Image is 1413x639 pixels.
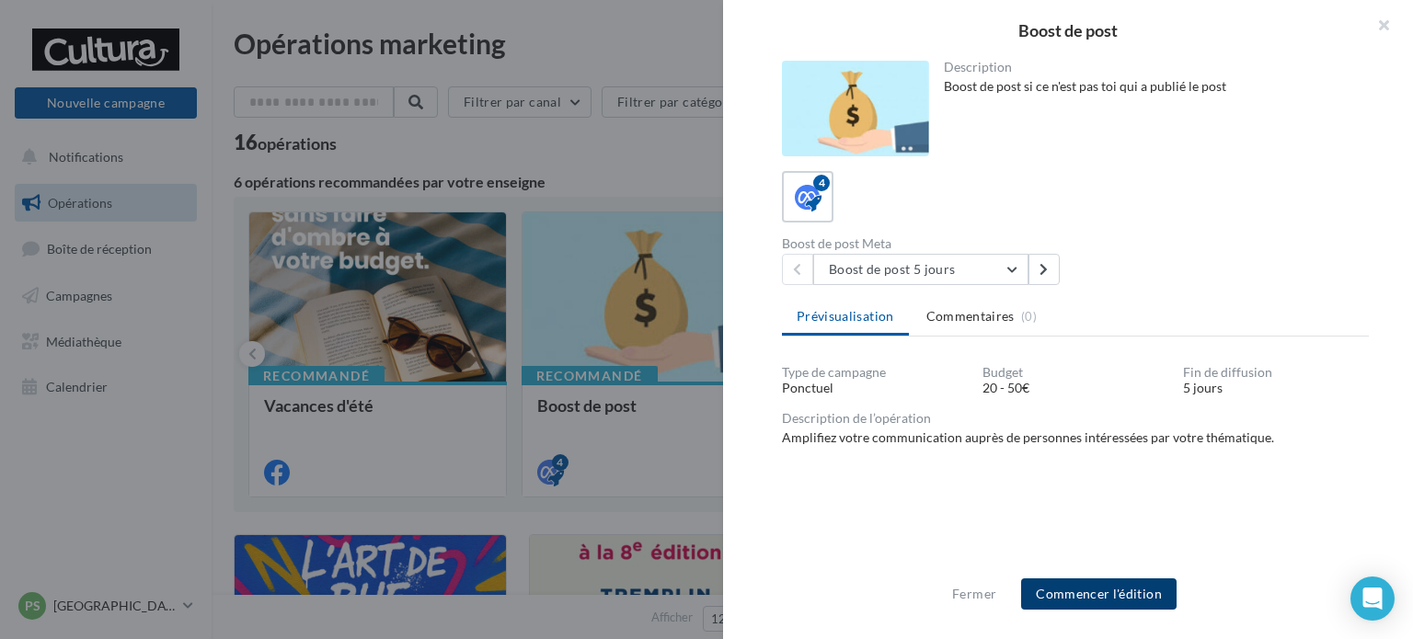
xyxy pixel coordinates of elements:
[926,307,1015,325] span: Commentaires
[752,22,1384,39] div: Boost de post
[982,366,1168,379] div: Budget
[1183,379,1369,397] div: 5 jours
[1021,309,1037,324] span: (0)
[1183,366,1369,379] div: Fin de diffusion
[782,237,1068,250] div: Boost de post Meta
[782,428,1369,447] div: Amplifiez votre communication auprès de personnes intéressées par votre thématique.
[944,61,1355,74] div: Description
[813,254,1028,285] button: Boost de post 5 jours
[782,379,968,397] div: Ponctuel
[813,175,830,191] div: 4
[982,379,1168,397] div: 20 - 50€
[944,77,1355,96] div: Boost de post si ce n'est pas toi qui a publié le post
[945,583,1004,605] button: Fermer
[782,412,1369,425] div: Description de l’opération
[782,366,968,379] div: Type de campagne
[1021,578,1177,610] button: Commencer l'édition
[1350,576,1395,621] div: Open Intercom Messenger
